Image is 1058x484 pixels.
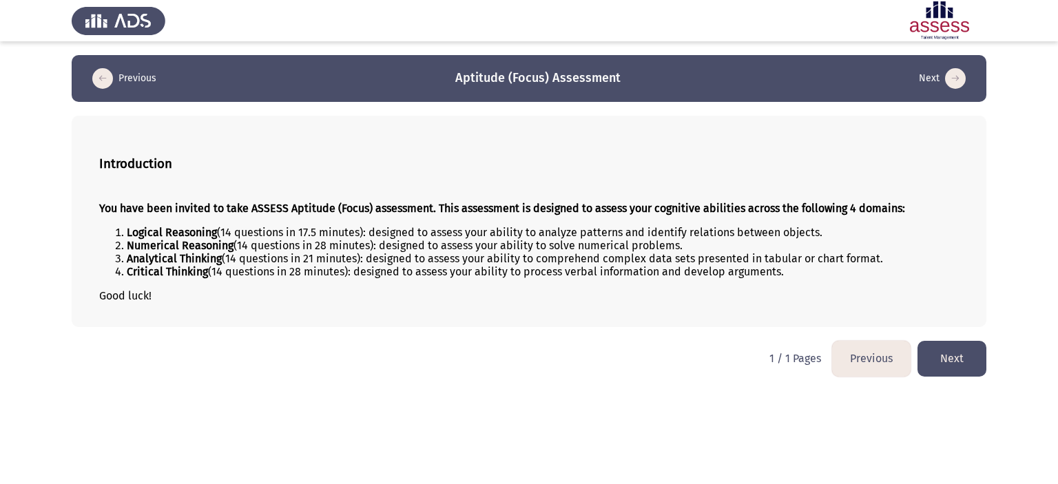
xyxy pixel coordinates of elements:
strong: Logical Reasoning [127,226,217,239]
img: Assess Talent Management logo [72,1,165,40]
strong: You have been invited to take ASSESS Aptitude (Focus) assessment. This assessment is designed to ... [99,202,905,215]
b: Introduction [99,156,172,171]
li: (14 questions in 28 minutes): designed to assess your ability to solve numerical problems. [127,239,959,252]
b: Analytical Thinking [127,252,222,265]
b: Critical Thinking [127,265,208,278]
p: 1 / 1 Pages [769,352,821,365]
li: (14 questions in 17.5 minutes): designed to assess your ability to analyze patterns and identify ... [127,226,959,239]
strong: Numerical Reasoning [127,239,234,252]
p: Good luck! [99,289,959,302]
li: (14 questions in 28 minutes): designed to assess your ability to process verbal information and d... [127,265,959,278]
li: (14 questions in 21 minutes): designed to assess your ability to comprehend complex data sets pre... [127,252,959,265]
button: load previous page [88,67,160,90]
button: load next page [915,67,970,90]
button: load next page [917,341,986,376]
button: load previous page [832,341,911,376]
h3: Aptitude (Focus) Assessment [455,70,621,87]
img: Assessment logo of ASSESS Focus 4 Module Assessment (EN/AR) (Basic - IB) [893,1,986,40]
